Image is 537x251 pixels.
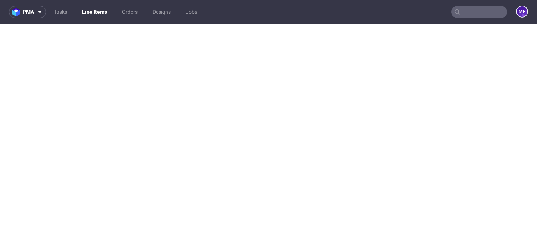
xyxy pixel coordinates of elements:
a: Designs [148,6,175,18]
span: pma [23,9,34,15]
a: Jobs [181,6,202,18]
figcaption: MF [517,6,527,17]
img: logo [12,8,23,16]
a: Tasks [49,6,72,18]
a: Line Items [78,6,112,18]
button: pma [9,6,46,18]
a: Orders [117,6,142,18]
